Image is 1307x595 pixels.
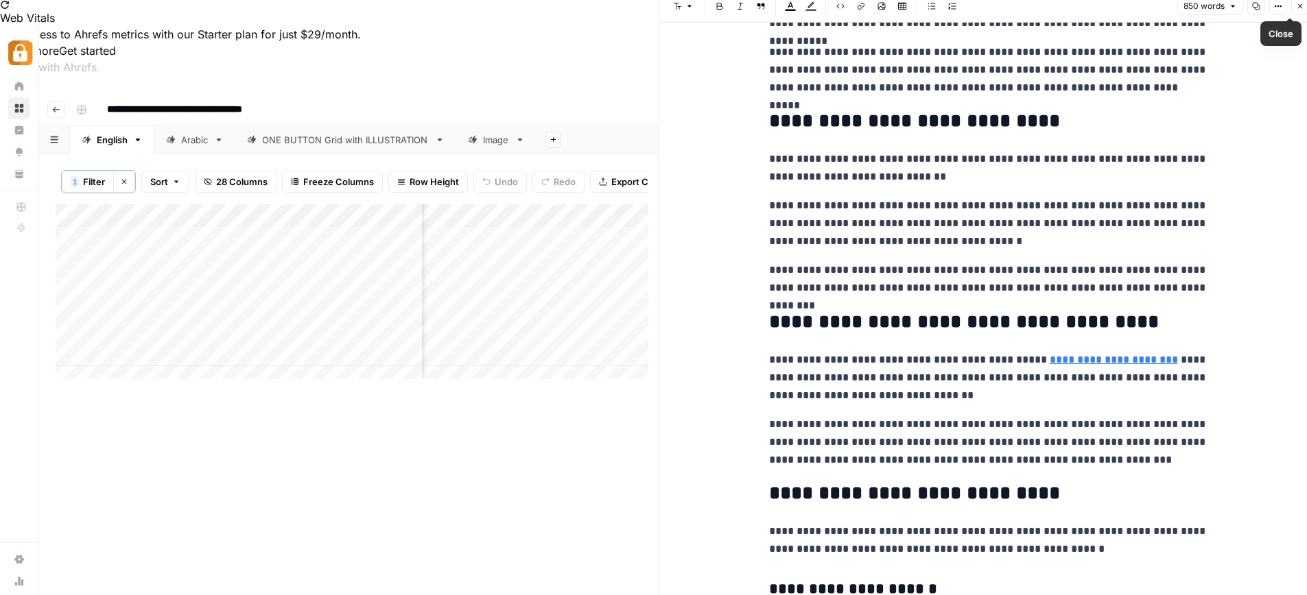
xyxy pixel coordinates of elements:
[62,171,113,193] button: 1Filter
[141,171,189,193] button: Sort
[590,171,669,193] button: Export CSV
[235,126,456,154] a: ONE BUTTON Grid with ILLUSTRATION
[154,126,235,154] a: Arabic
[195,171,276,193] button: 28 Columns
[8,119,30,141] a: Insights
[554,175,576,189] span: Redo
[303,175,374,189] span: Freeze Columns
[59,42,116,59] button: Get started
[8,97,30,119] a: Browse
[83,175,105,189] span: Filter
[532,171,585,193] button: Redo
[8,570,30,592] a: Usage
[473,171,527,193] button: Undo
[282,171,383,193] button: Freeze Columns
[8,163,30,185] a: Your Data
[181,133,209,147] div: Arabic
[8,141,30,163] a: Opportunities
[8,548,30,570] a: Settings
[262,133,429,147] div: ONE BUTTON Grid with ILLUSTRATION
[483,133,510,147] div: Image
[150,175,168,189] span: Sort
[70,126,154,154] a: English
[388,171,468,193] button: Row Height
[216,175,268,189] span: 28 Columns
[97,133,128,147] div: English
[611,175,660,189] span: Export CSV
[495,175,518,189] span: Undo
[73,176,77,187] span: 1
[71,176,79,187] div: 1
[456,126,537,154] a: Image
[410,175,459,189] span: Row Height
